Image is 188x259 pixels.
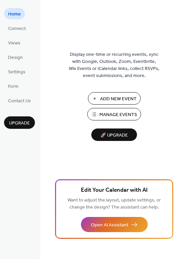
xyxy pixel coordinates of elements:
[100,96,137,103] span: Add New Event
[8,69,26,76] span: Settings
[4,8,25,19] a: Home
[8,83,18,90] span: Form
[8,11,21,18] span: Home
[8,25,26,32] span: Connect
[95,131,133,140] span: 🚀 Upgrade
[8,54,23,61] span: Design
[8,40,20,47] span: Views
[88,92,141,105] button: Add New Event
[99,111,137,118] span: Manage Events
[69,51,159,79] span: Display one-time or recurring events, sync with Google, Outlook, Zoom, Eventbrite, Wix Events or ...
[4,51,27,63] a: Design
[8,98,31,105] span: Contact Us
[91,222,128,229] span: Open AI Assistant
[9,120,30,127] span: Upgrade
[91,128,137,141] button: 🚀 Upgrade
[4,37,25,48] a: Views
[67,196,161,212] span: Want to adjust the layout, update settings, or change the design? The assistant can help.
[4,80,22,91] a: Form
[81,217,148,232] button: Open AI Assistant
[87,108,141,120] button: Manage Events
[4,23,30,34] a: Connect
[4,95,35,106] a: Contact Us
[4,116,35,129] button: Upgrade
[4,66,30,77] a: Settings
[81,186,148,195] span: Edit Your Calendar with AI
